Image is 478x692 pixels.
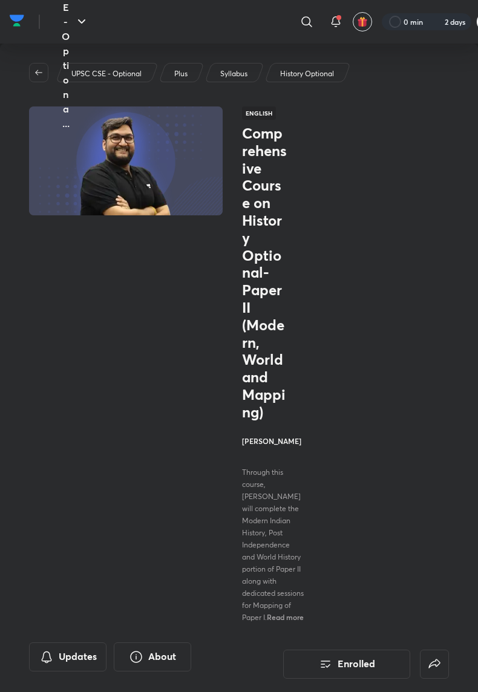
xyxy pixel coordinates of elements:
[242,436,304,446] h4: [PERSON_NAME]
[357,16,368,27] img: avatar
[420,650,449,679] button: false
[278,68,336,79] a: History Optional
[114,642,191,671] button: About
[353,12,372,31] button: avatar
[242,125,287,421] h1: Comprehensive Course on History Optional- Paper II (Modern, World and Mapping)
[430,16,442,28] img: streak
[70,68,144,79] a: UPSC CSE - Optional
[29,642,106,671] button: Updates
[71,68,142,79] p: UPSC CSE - Optional
[242,106,276,120] span: English
[10,11,24,33] a: Company Logo
[218,68,250,79] a: Syllabus
[280,68,334,79] p: History Optional
[27,105,224,217] img: Thumbnail
[242,468,304,622] span: Through this course, [PERSON_NAME] will complete the Modern Indian History, Post Independence and...
[10,11,24,30] img: Company Logo
[174,68,188,79] p: Plus
[172,68,190,79] a: Plus
[220,68,247,79] p: Syllabus
[267,612,304,622] span: Read more
[283,650,410,679] button: Enrolled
